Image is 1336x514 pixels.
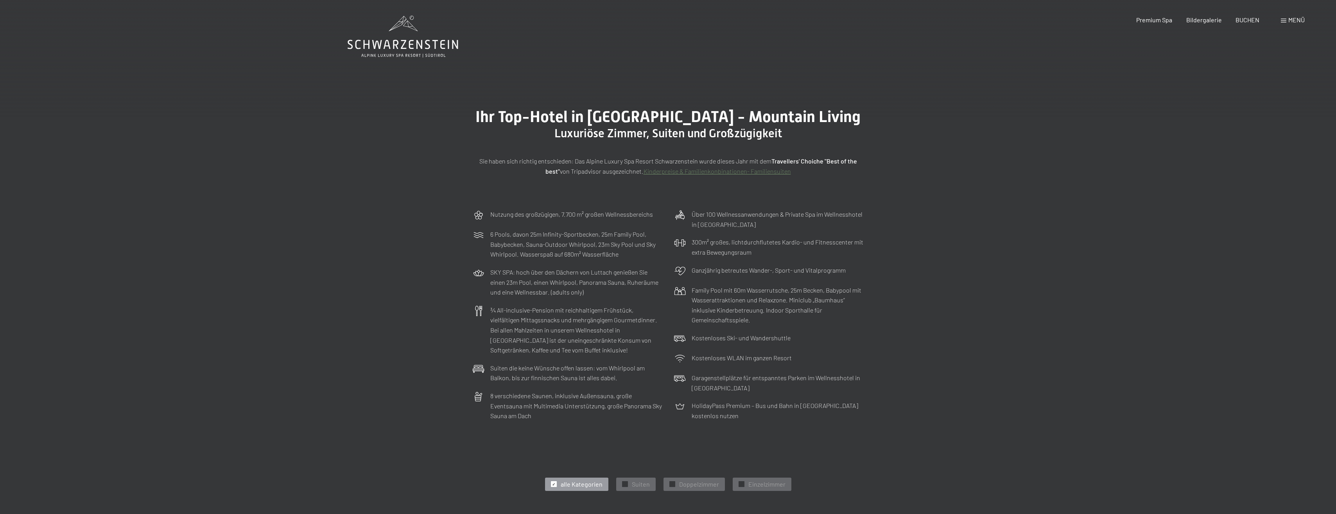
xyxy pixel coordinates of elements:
span: Luxuriöse Zimmer, Suiten und Großzügigkeit [554,126,782,140]
p: Garagenstellplätze für entspanntes Parken im Wellnesshotel in [GEOGRAPHIC_DATA] [692,373,864,393]
span: ✓ [552,482,555,487]
a: BUCHEN [1236,16,1259,23]
span: ✓ [623,482,626,487]
span: Ihr Top-Hotel in [GEOGRAPHIC_DATA] - Mountain Living [475,108,861,126]
p: Nutzung des großzügigen, 7.700 m² großen Wellnessbereichs [490,209,653,219]
span: Menü [1288,16,1305,23]
p: 8 verschiedene Saunen, inklusive Außensauna, große Eventsauna mit Multimedia Unterstützung, große... [490,391,662,421]
span: ✓ [740,482,743,487]
span: alle Kategorien [561,480,603,489]
p: 6 Pools, davon 25m Infinity-Sportbecken, 25m Family Pool, Babybecken, Sauna-Outdoor Whirlpool, 23... [490,229,662,259]
p: Sie haben sich richtig entschieden: Das Alpine Luxury Spa Resort Schwarzenstein wurde dieses Jahr... [473,156,864,176]
p: Suiten die keine Wünsche offen lassen: vom Whirlpool am Balkon, bis zur finnischen Sauna ist alle... [490,363,662,383]
p: Über 100 Wellnessanwendungen & Private Spa im Wellnesshotel in [GEOGRAPHIC_DATA] [692,209,864,229]
p: ¾ All-inclusive-Pension mit reichhaltigem Frühstück, vielfältigen Mittagssnacks und mehrgängigem ... [490,305,662,355]
span: Suiten [632,480,650,489]
p: Ganzjährig betreutes Wander-, Sport- und Vitalprogramm [692,265,846,275]
a: Kinderpreise & Familienkonbinationen- Familiensuiten [644,167,791,175]
p: Kostenloses Ski- und Wandershuttle [692,333,791,343]
span: Doppelzimmer [679,480,719,489]
p: SKY SPA: hoch über den Dächern von Luttach genießen Sie einen 23m Pool, einen Whirlpool, Panorama... [490,267,662,297]
span: ✓ [671,482,674,487]
p: Kostenloses WLAN im ganzen Resort [692,353,792,363]
span: Einzelzimmer [748,480,785,489]
p: Family Pool mit 60m Wasserrutsche, 25m Becken, Babypool mit Wasserattraktionen und Relaxzone. Min... [692,285,864,325]
a: Bildergalerie [1186,16,1222,23]
a: Premium Spa [1136,16,1172,23]
p: 300m² großes, lichtdurchflutetes Kardio- und Fitnesscenter mit extra Bewegungsraum [692,237,864,257]
p: HolidayPass Premium – Bus und Bahn in [GEOGRAPHIC_DATA] kostenlos nutzen [692,401,864,421]
strong: Travellers' Choiche "Best of the best" [545,157,857,175]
